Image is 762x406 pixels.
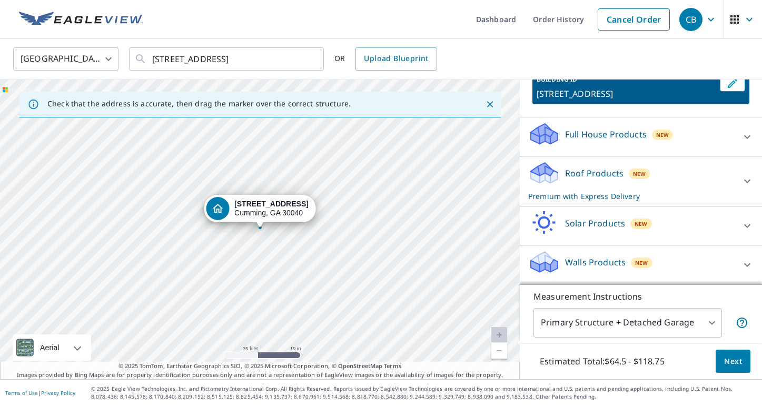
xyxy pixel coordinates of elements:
[679,8,702,31] div: CB
[5,390,75,396] p: |
[19,12,143,27] img: EV Logo
[13,44,118,74] div: [GEOGRAPHIC_DATA]
[633,170,646,178] span: New
[565,256,626,269] p: Walls Products
[533,308,722,338] div: Primary Structure + Detached Garage
[204,195,316,227] div: Dropped pin, building 1, Residential property, 6730 Cross Gate St Cumming, GA 30040
[635,259,648,267] span: New
[355,47,437,71] a: Upload Blueprint
[91,385,757,401] p: © 2025 Eagle View Technologies, Inc. and Pictometry International Corp. All Rights Reserved. Repo...
[565,128,647,141] p: Full House Products
[118,362,401,371] span: © 2025 TomTom, Earthstar Geographics SIO, © 2025 Microsoft Corporation, ©
[635,220,647,228] span: New
[234,200,309,217] div: Cumming, GA 30040
[528,211,754,241] div: Solar ProductsNew
[13,334,91,361] div: Aerial
[528,161,754,202] div: Roof ProductsNewPremium with Express Delivery
[598,8,670,31] a: Cancel Order
[736,316,748,329] span: Your report will include the primary structure and a detached garage if one exists.
[491,343,507,359] a: Current Level 20, Zoom Out
[47,99,351,108] p: Check that the address is accurate, then drag the marker over the correct structure.
[533,290,748,303] p: Measurement Instructions
[528,122,754,152] div: Full House ProductsNew
[384,362,401,370] a: Terms
[537,87,716,100] p: [STREET_ADDRESS]
[531,350,673,373] p: Estimated Total: $64.5 - $118.75
[565,217,625,230] p: Solar Products
[565,167,624,180] p: Roof Products
[41,389,75,397] a: Privacy Policy
[491,327,507,343] a: Current Level 20, Zoom In Disabled
[37,334,63,361] div: Aerial
[724,355,742,368] span: Next
[152,44,302,74] input: Search by address or latitude-longitude
[334,47,437,71] div: OR
[364,52,428,65] span: Upload Blueprint
[720,75,745,92] button: Edit building 1
[5,389,38,397] a: Terms of Use
[716,350,750,373] button: Next
[483,97,497,111] button: Close
[528,191,735,202] p: Premium with Express Delivery
[528,250,754,280] div: Walls ProductsNew
[656,131,669,139] span: New
[338,362,382,370] a: OpenStreetMap
[537,75,577,84] p: BUILDING ID
[234,200,309,208] strong: [STREET_ADDRESS]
